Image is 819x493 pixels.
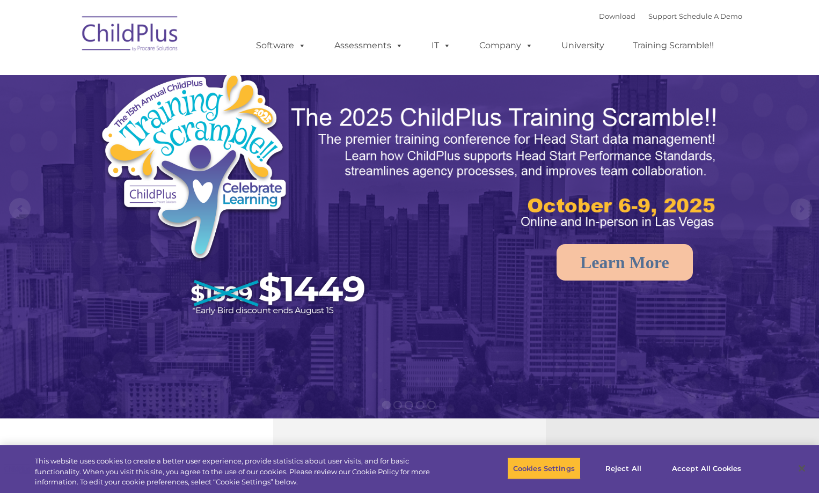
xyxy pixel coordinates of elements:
span: Last name [149,71,182,79]
a: Download [599,12,635,20]
div: This website uses cookies to create a better user experience, provide statistics about user visit... [35,456,450,488]
a: Assessments [324,35,414,56]
button: Reject All [590,457,657,480]
a: Schedule A Demo [679,12,742,20]
a: Support [648,12,677,20]
a: IT [421,35,462,56]
font: | [599,12,742,20]
a: Company [469,35,544,56]
a: Training Scramble!! [622,35,725,56]
a: Learn More [557,244,693,281]
a: University [551,35,615,56]
button: Accept All Cookies [666,457,747,480]
button: Cookies Settings [507,457,581,480]
span: Phone number [149,115,195,123]
img: ChildPlus by Procare Solutions [77,9,184,62]
button: Close [790,457,814,480]
a: Software [245,35,317,56]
